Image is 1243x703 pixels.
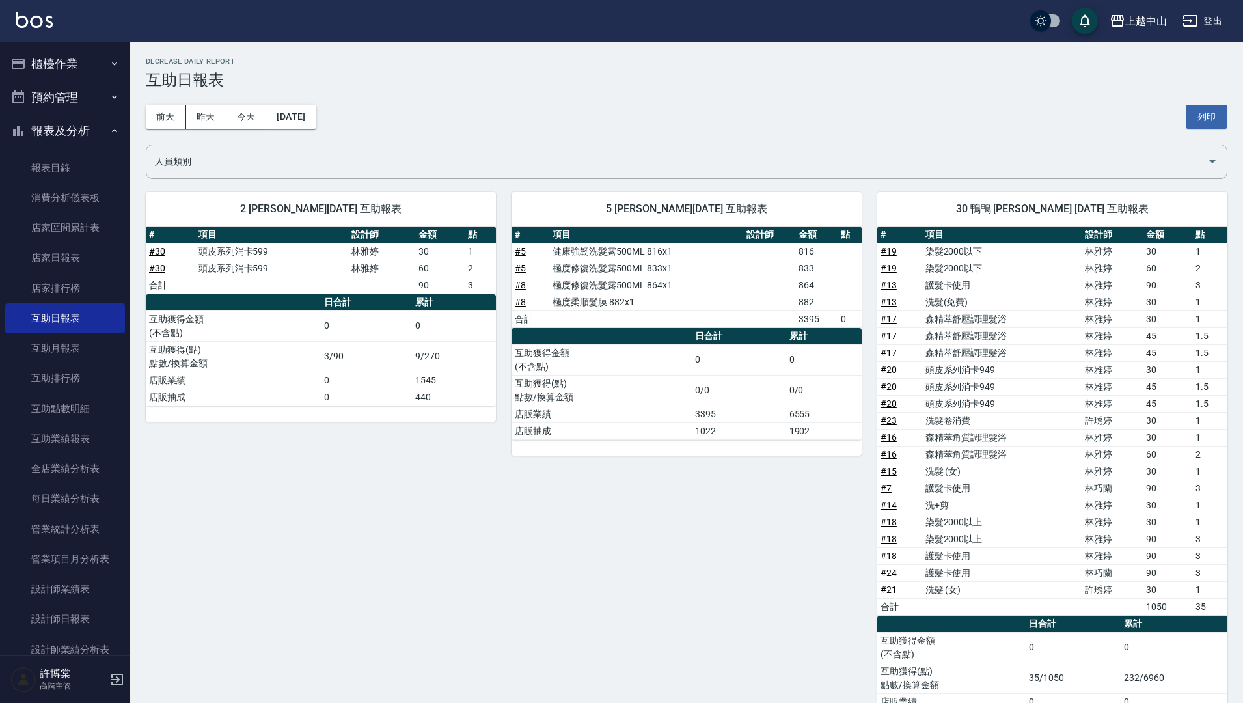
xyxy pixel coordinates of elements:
[922,412,1082,429] td: 洗髮卷消費
[512,310,549,327] td: 合計
[321,341,412,372] td: 3/90
[1192,463,1227,480] td: 1
[1082,227,1143,243] th: 設計師
[515,246,526,256] a: #5
[795,277,838,294] td: 864
[692,406,785,422] td: 3395
[348,260,416,277] td: 林雅婷
[838,227,862,243] th: 點
[1192,310,1227,327] td: 1
[10,667,36,693] img: Person
[1082,378,1143,395] td: 林雅婷
[195,227,348,243] th: 項目
[795,260,838,277] td: 833
[16,12,53,28] img: Logo
[512,375,692,406] td: 互助獲得(點) 點數/換算金額
[515,280,526,290] a: #8
[415,277,465,294] td: 90
[5,183,125,213] a: 消費分析儀表板
[321,294,412,311] th: 日合計
[146,372,321,389] td: 店販業績
[1143,227,1192,243] th: 金額
[1143,463,1192,480] td: 30
[146,389,321,406] td: 店販抽成
[5,303,125,333] a: 互助日報表
[922,446,1082,463] td: 森精萃角質調理髮浴
[692,375,785,406] td: 0/0
[1143,446,1192,463] td: 60
[1125,13,1167,29] div: 上越中山
[1143,598,1192,615] td: 1050
[186,105,226,129] button: 昨天
[1104,8,1172,34] button: 上越中山
[5,273,125,303] a: 店家排行榜
[415,260,465,277] td: 60
[1082,446,1143,463] td: 林雅婷
[5,544,125,574] a: 營業項目月分析表
[321,372,412,389] td: 0
[1192,514,1227,531] td: 1
[1186,105,1227,129] button: 列印
[1192,581,1227,598] td: 1
[1026,663,1121,693] td: 35/1050
[881,365,897,375] a: #20
[195,260,348,277] td: 頭皮系列消卡599
[786,344,862,375] td: 0
[922,243,1082,260] td: 染髮2000以下
[1082,327,1143,344] td: 林雅婷
[1082,260,1143,277] td: 林雅婷
[1072,8,1098,34] button: save
[881,551,897,561] a: #18
[5,635,125,665] a: 設計師業績分析表
[512,344,692,375] td: 互助獲得金額 (不含點)
[1143,243,1192,260] td: 30
[226,105,267,129] button: 今天
[1121,663,1227,693] td: 232/6960
[1192,277,1227,294] td: 3
[1121,616,1227,633] th: 累計
[922,480,1082,497] td: 護髮卡使用
[146,71,1227,89] h3: 互助日報表
[1177,9,1227,33] button: 登出
[1202,151,1223,172] button: Open
[786,422,862,439] td: 1902
[881,483,892,493] a: #7
[877,227,1227,616] table: a dense table
[1192,227,1227,243] th: 點
[692,344,785,375] td: 0
[512,422,692,439] td: 店販抽成
[881,263,897,273] a: #19
[1082,294,1143,310] td: 林雅婷
[5,484,125,514] a: 每日業績分析表
[415,227,465,243] th: 金額
[692,328,785,345] th: 日合計
[161,202,480,215] span: 2 [PERSON_NAME][DATE] 互助報表
[877,663,1026,693] td: 互助獲得(點) 點數/換算金額
[838,310,862,327] td: 0
[922,395,1082,412] td: 頭皮系列消卡949
[922,581,1082,598] td: 洗髮 (女)
[922,514,1082,531] td: 染髮2000以上
[1082,463,1143,480] td: 林雅婷
[922,531,1082,547] td: 染髮2000以上
[1192,395,1227,412] td: 1.5
[1192,429,1227,446] td: 1
[881,331,897,341] a: #17
[5,574,125,604] a: 設計師業績表
[465,227,496,243] th: 點
[1192,547,1227,564] td: 3
[1192,564,1227,581] td: 3
[922,361,1082,378] td: 頭皮系列消卡949
[465,277,496,294] td: 3
[146,294,496,406] table: a dense table
[922,327,1082,344] td: 森精萃舒壓調理髮浴
[795,294,838,310] td: 882
[881,297,897,307] a: #13
[512,227,549,243] th: #
[1026,616,1121,633] th: 日合計
[795,227,838,243] th: 金額
[1082,277,1143,294] td: 林雅婷
[1143,547,1192,564] td: 90
[1082,243,1143,260] td: 林雅婷
[1082,344,1143,361] td: 林雅婷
